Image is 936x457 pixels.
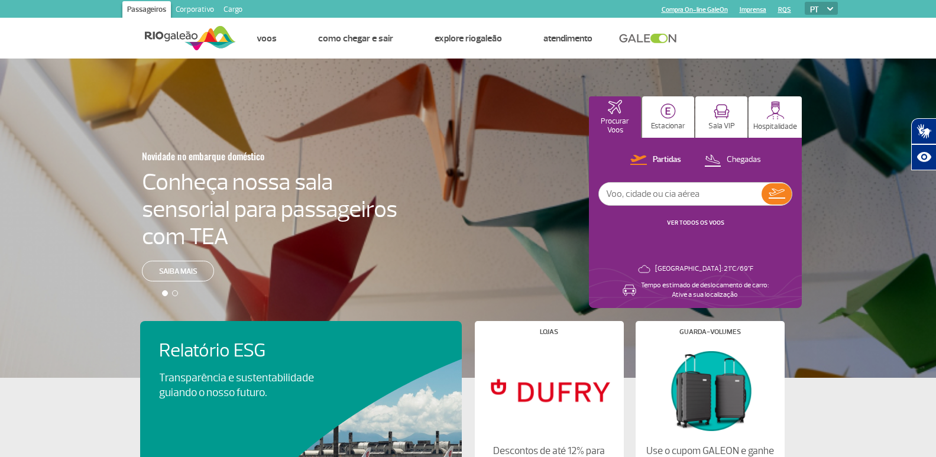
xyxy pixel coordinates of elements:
a: Saiba mais [142,261,214,281]
button: Chegadas [701,153,765,168]
p: Partidas [653,154,681,166]
img: vipRoom.svg [714,104,730,119]
h4: Relatório ESG [159,340,347,362]
a: Cargo [219,1,247,20]
p: Estacionar [651,122,685,131]
div: Plugin de acessibilidade da Hand Talk. [911,118,936,170]
a: VER TODOS OS VOOS [667,219,724,226]
a: Voos [257,33,277,44]
a: Relatório ESGTransparência e sustentabilidade guiando o nosso futuro. [159,340,443,400]
img: hospitality.svg [766,101,785,119]
a: Compra On-line GaleOn [662,6,728,14]
p: Hospitalidade [753,122,797,131]
a: Explore RIOgaleão [435,33,502,44]
button: Partidas [627,153,685,168]
a: Corporativo [171,1,219,20]
a: Como chegar e sair [318,33,393,44]
h4: Guarda-volumes [679,329,741,335]
h3: Novidade no embarque doméstico [142,144,339,168]
button: Procurar Voos [589,96,641,138]
button: VER TODOS OS VOOS [663,218,728,228]
a: Passageiros [122,1,171,20]
img: Lojas [484,345,613,436]
p: Chegadas [727,154,761,166]
p: Transparência e sustentabilidade guiando o nosso futuro. [159,371,327,400]
a: RQS [778,6,791,14]
h4: Conheça nossa sala sensorial para passageiros com TEA [142,168,397,250]
img: Guarda-volumes [645,345,774,436]
button: Abrir tradutor de língua de sinais. [911,118,936,144]
input: Voo, cidade ou cia aérea [599,183,762,205]
p: Procurar Voos [595,117,635,135]
button: Hospitalidade [749,96,802,138]
h4: Lojas [540,329,558,335]
a: Imprensa [740,6,766,14]
p: [GEOGRAPHIC_DATA]: 21°C/69°F [655,264,753,274]
p: Tempo estimado de deslocamento de carro: Ative a sua localização [641,281,769,300]
p: Sala VIP [708,122,735,131]
img: carParkingHome.svg [660,103,676,119]
a: Atendimento [543,33,592,44]
button: Estacionar [642,96,694,138]
button: Sala VIP [695,96,747,138]
button: Abrir recursos assistivos. [911,144,936,170]
img: airplaneHomeActive.svg [608,100,622,114]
